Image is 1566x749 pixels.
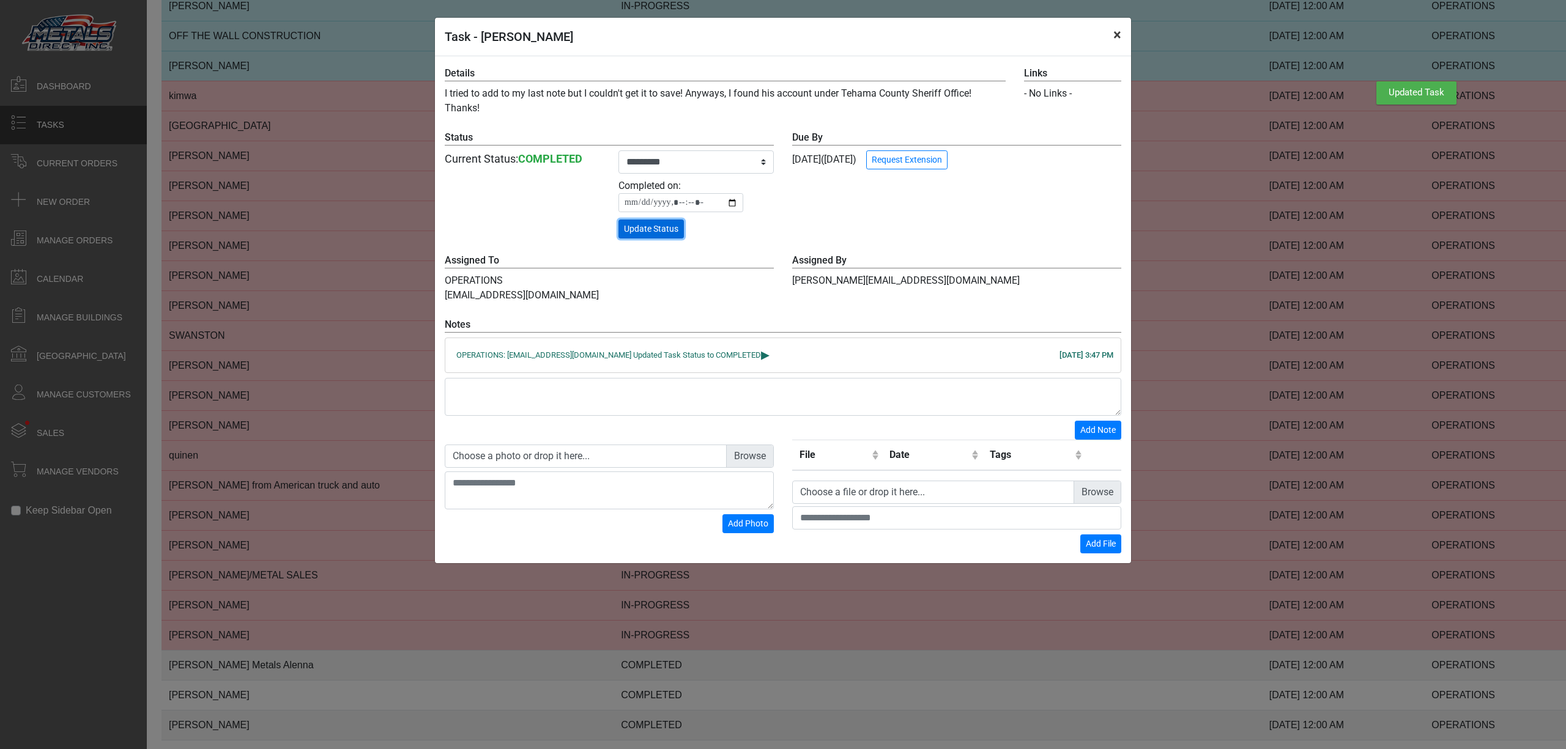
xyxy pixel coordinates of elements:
div: File [800,448,869,462]
span: Update Status [624,224,678,234]
button: Request Extension [866,150,948,169]
label: Due By [792,130,1121,146]
span: Add Note [1080,425,1116,435]
button: Close [1104,18,1131,52]
label: Links [1024,66,1121,81]
button: Add Note [1075,421,1121,440]
button: Update Status [618,220,684,238]
div: Tags [990,448,1072,462]
div: [DATE] 3:47 PM [1059,349,1113,361]
div: OPERATIONS: [EMAIL_ADDRESS][DOMAIN_NAME] Updated Task Status to COMPLETED [456,349,1110,361]
span: ▸ [761,350,770,358]
label: Details [445,66,1006,81]
div: Current Status: [445,150,600,167]
div: [PERSON_NAME][EMAIL_ADDRESS][DOMAIN_NAME] [783,253,1130,303]
button: Add File [1080,534,1121,553]
button: Add Photo [722,514,774,533]
label: Assigned By [792,253,1121,268]
div: Date [889,448,969,462]
span: Add File [1086,539,1116,548]
label: Status [445,130,774,146]
th: Remove [1086,440,1121,470]
div: Updated Task [1376,81,1457,105]
label: Assigned To [445,253,774,268]
label: Notes [445,317,1121,333]
div: - No Links - [1024,86,1121,101]
h5: Task - [PERSON_NAME] [445,28,573,46]
strong: COMPLETED [518,152,582,165]
div: [DATE] ([DATE]) [792,130,1121,169]
span: Request Extension [872,155,942,164]
div: I tried to add to my last note but I couldn't get it to save! Anyways, I found his account under ... [436,66,1015,116]
div: Completed on: [618,179,774,212]
div: OPERATIONS [EMAIL_ADDRESS][DOMAIN_NAME] [436,253,783,303]
span: Add Photo [728,518,768,528]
